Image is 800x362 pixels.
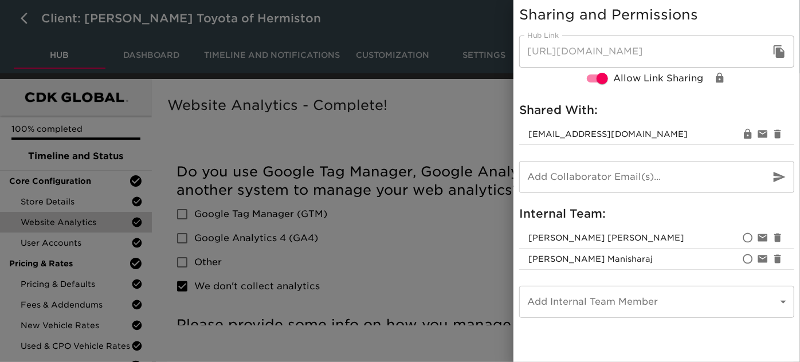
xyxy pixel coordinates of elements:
div: Resend invite email to brycej@rogersmotors.com [755,127,770,141]
div: Disable notifications for catherine.manisharaj@cdk.com [755,251,770,266]
div: Remove catherine.manisharaj@cdk.com [770,251,785,266]
div: Change View/Edit Permissions for Link Share [712,70,727,85]
h6: Internal Team: [519,204,794,223]
div: ​ [519,286,794,318]
div: Set as primay account owner [740,230,755,245]
div: Remove brycej@rogersmotors.com [770,127,785,141]
div: Remove bailey.rubin@cdk.com [770,230,785,245]
span: [PERSON_NAME] Manisharaj [528,254,653,263]
span: bailey.rubin@cdk.com [528,233,684,242]
div: Disable notifications for bailey.rubin@cdk.com [755,230,770,245]
div: Set as primay account owner [740,251,755,266]
span: [EMAIL_ADDRESS][DOMAIN_NAME] [528,128,740,140]
div: Change View/Edit Permissions for brycej@rogersmotors.com [740,127,755,141]
span: Allow Link Sharing [613,72,703,85]
h6: Shared With: [519,101,794,119]
h5: Sharing and Permissions [519,6,794,24]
